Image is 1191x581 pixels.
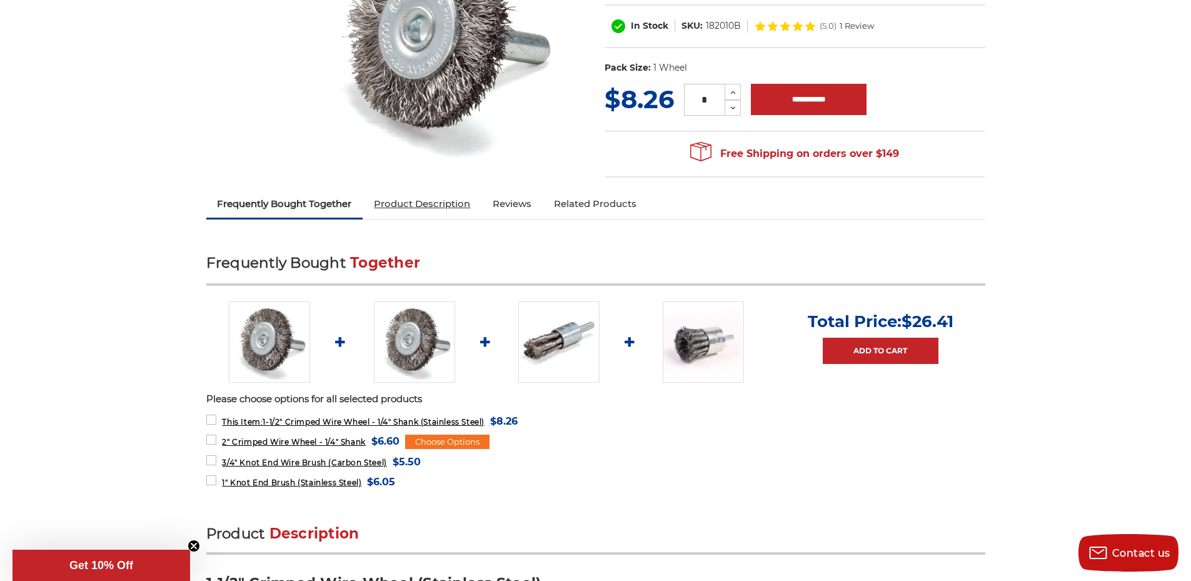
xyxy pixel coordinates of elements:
a: Reviews [481,190,543,218]
span: (5.0) [820,22,837,30]
a: Product Description [363,190,481,218]
span: 1 Review [840,22,874,30]
div: Get 10% OffClose teaser [13,550,190,581]
p: Please choose options for all selected products [206,392,985,407]
span: Together [350,254,420,271]
div: Choose Options [405,435,490,450]
span: $6.05 [367,473,395,490]
img: Crimped Wire Wheel with Shank [229,301,310,383]
span: 3/4" Knot End Wire Brush (Carbon Steel) [222,458,386,467]
span: Get 10% Off [69,559,133,572]
button: Close teaser [188,540,200,552]
span: 1" Knot End Brush (Stainless Steel) [222,478,361,487]
span: Contact us [1112,547,1170,559]
span: $5.50 [393,453,421,470]
span: $6.60 [371,433,400,450]
span: Free Shipping on orders over $149 [690,141,899,166]
dt: SKU: [681,19,703,33]
span: $26.41 [902,311,953,331]
span: $8.26 [490,413,518,430]
strong: This Item: [222,417,263,427]
dd: 182010B [706,19,741,33]
p: Total Price: [808,311,953,331]
a: Add to Cart [823,338,938,364]
span: Product [206,525,265,542]
span: 2" Crimped Wire Wheel - 1/4" Shank [222,437,365,447]
span: 1-1/2" Crimped Wire Wheel - 1/4" Shank (Stainless Steel) [222,417,485,427]
span: Description [269,525,359,542]
button: Contact us [1078,534,1178,572]
dt: Pack Size: [605,61,651,74]
a: Frequently Bought Together [206,190,363,218]
span: Frequently Bought [206,254,346,271]
a: Related Products [543,190,648,218]
span: In Stock [631,20,668,31]
span: $8.26 [605,84,674,114]
dd: 1 Wheel [653,61,687,74]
